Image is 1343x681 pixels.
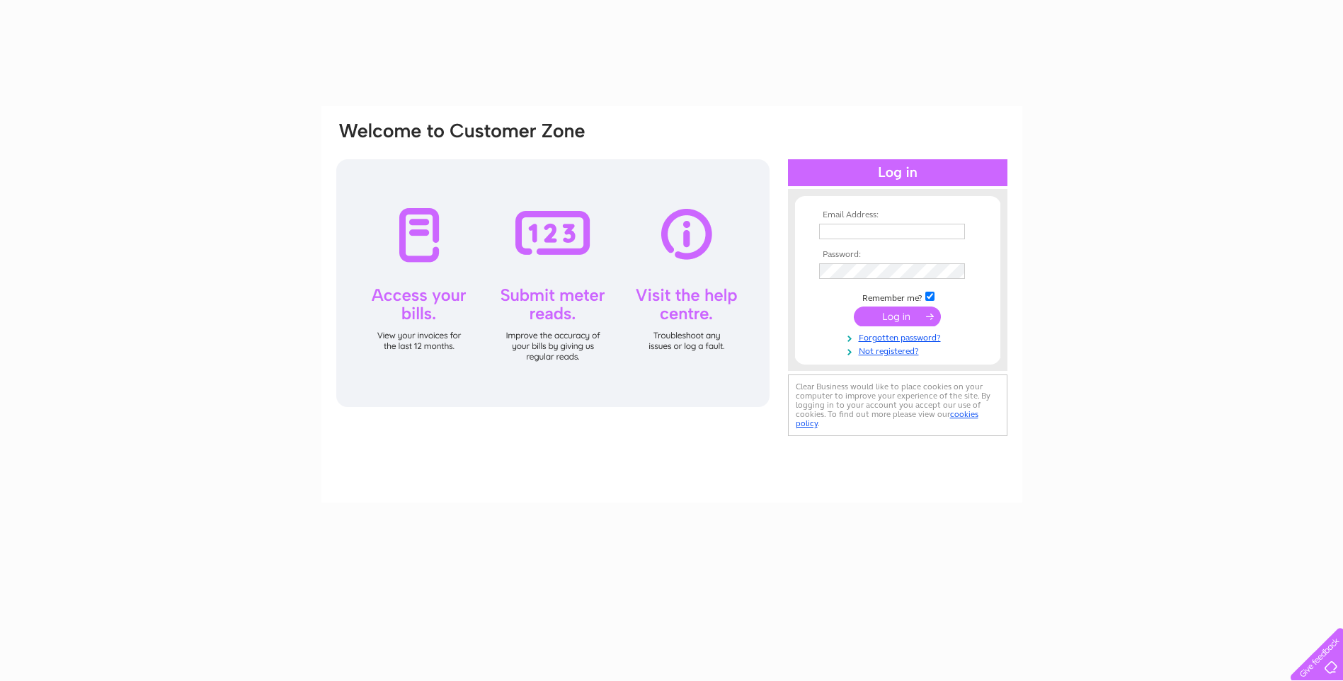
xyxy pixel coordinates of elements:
[796,409,978,428] a: cookies policy
[819,330,980,343] a: Forgotten password?
[819,343,980,357] a: Not registered?
[816,250,980,260] th: Password:
[816,290,980,304] td: Remember me?
[788,374,1007,436] div: Clear Business would like to place cookies on your computer to improve your experience of the sit...
[854,307,941,326] input: Submit
[816,210,980,220] th: Email Address:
